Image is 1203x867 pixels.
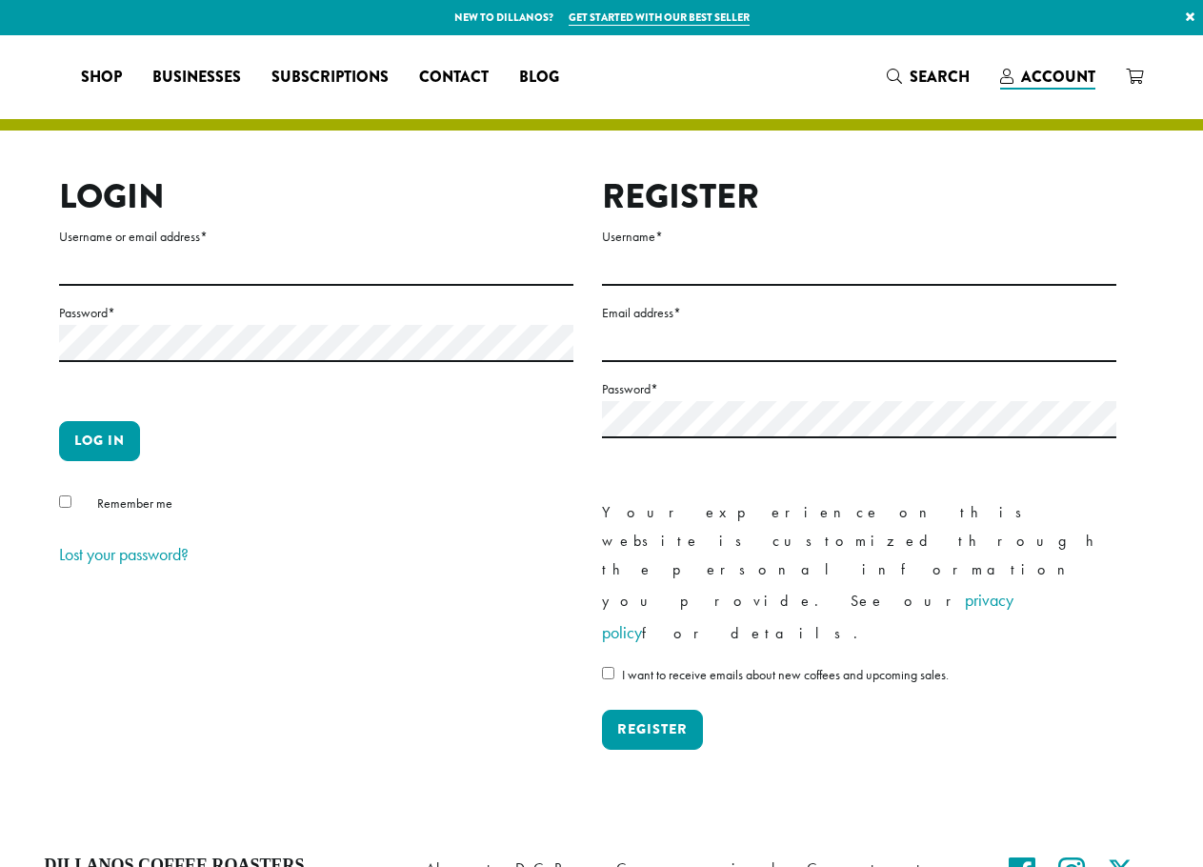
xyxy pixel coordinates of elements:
label: Username [602,225,1116,249]
button: Register [602,710,703,750]
span: Businesses [152,66,241,90]
button: Log in [59,421,140,461]
span: Contact [419,66,489,90]
span: Shop [81,66,122,90]
a: Search [872,61,985,92]
label: Password [602,377,1116,401]
span: I want to receive emails about new coffees and upcoming sales. [622,666,949,683]
a: Get started with our best seller [569,10,750,26]
h2: Register [602,176,1116,217]
label: Email address [602,301,1116,325]
span: Account [1021,66,1095,88]
a: privacy policy [602,589,1013,643]
p: Your experience on this website is customized through the personal information you provide. See o... [602,498,1116,649]
span: Blog [519,66,559,90]
input: I want to receive emails about new coffees and upcoming sales. [602,667,614,679]
a: Shop [66,62,137,92]
label: Username or email address [59,225,573,249]
span: Remember me [97,494,172,512]
span: Subscriptions [271,66,389,90]
h2: Login [59,176,573,217]
span: Search [910,66,970,88]
label: Password [59,301,573,325]
a: Lost your password? [59,543,189,565]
